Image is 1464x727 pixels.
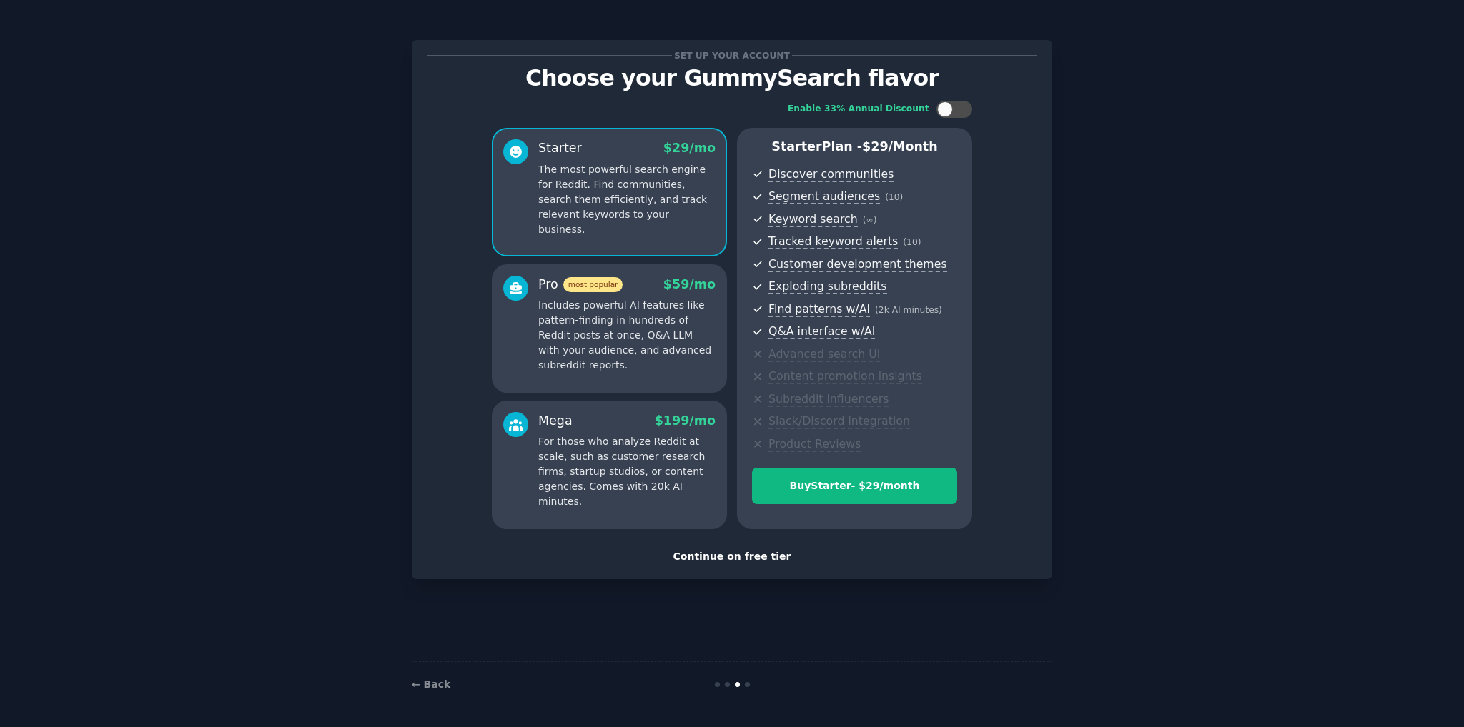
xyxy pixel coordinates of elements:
div: Mega [538,412,573,430]
p: Choose your GummySearch flavor [427,66,1037,91]
div: Buy Starter - $ 29 /month [753,478,956,493]
span: Product Reviews [768,437,861,452]
div: Continue on free tier [427,549,1037,564]
span: Exploding subreddits [768,279,886,294]
span: ( ∞ ) [863,215,877,225]
span: ( 2k AI minutes ) [875,305,942,315]
span: Find patterns w/AI [768,302,870,317]
span: $ 29 /month [862,139,938,154]
p: Starter Plan - [752,138,957,156]
p: For those who analyze Reddit at scale, such as customer research firms, startup studios, or conte... [538,434,716,509]
span: Slack/Discord integration [768,414,910,429]
a: ← Back [412,678,450,690]
span: Keyword search [768,212,858,227]
span: ( 10 ) [903,237,921,247]
span: ( 10 ) [885,192,903,202]
span: Advanced search UI [768,347,880,362]
span: most popular [563,277,623,292]
span: Discover communities [768,167,894,182]
span: Content promotion insights [768,369,922,384]
div: Enable 33% Annual Discount [788,103,929,116]
div: Pro [538,276,623,294]
span: $ 29 /mo [663,141,716,155]
span: Subreddit influencers [768,392,889,407]
span: Q&A interface w/AI [768,324,875,339]
span: Tracked keyword alerts [768,234,898,249]
div: Starter [538,139,582,157]
span: Customer development themes [768,257,947,272]
p: The most powerful search engine for Reddit. Find communities, search them efficiently, and track ... [538,162,716,237]
p: Includes powerful AI features like pattern-finding in hundreds of Reddit posts at once, Q&A LLM w... [538,298,716,373]
span: $ 59 /mo [663,277,716,291]
span: Segment audiences [768,189,880,204]
span: $ 199 /mo [655,413,716,428]
span: Set up your account [672,48,793,63]
button: BuyStarter- $29/month [752,468,957,504]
